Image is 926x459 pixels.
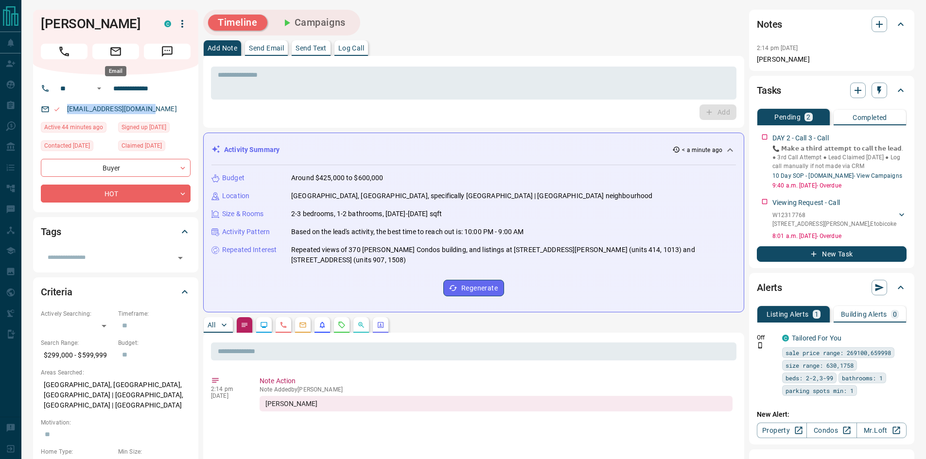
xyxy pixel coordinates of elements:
[757,79,907,102] div: Tasks
[299,321,307,329] svg: Emails
[338,321,346,329] svg: Requests
[772,209,907,230] div: W12317768[STREET_ADDRESS][PERSON_NAME],Etobicoke
[208,322,215,328] p: All
[41,447,113,456] p: Home Type:
[291,191,652,201] p: [GEOGRAPHIC_DATA], [GEOGRAPHIC_DATA], specifically [GEOGRAPHIC_DATA] | [GEOGRAPHIC_DATA] neighbou...
[772,172,902,179] a: 10 Day SOP - [DOMAIN_NAME]- View Campaigns
[757,423,807,438] a: Property
[67,105,177,113] a: [EMAIL_ADDRESS][DOMAIN_NAME]
[41,309,113,318] p: Actively Searching:
[222,173,245,183] p: Budget
[41,159,191,177] div: Buyer
[291,245,736,265] p: Repeated views of 370 [PERSON_NAME] Condos building, and listings at [STREET_ADDRESS][PERSON_NAME...
[164,20,171,27] div: condos.ca
[44,122,103,132] span: Active 44 minutes ago
[224,145,280,155] p: Activity Summary
[806,114,810,120] p: 2
[291,209,442,219] p: 2-3 bedrooms, 1-2 bathrooms, [DATE]-[DATE] sqft
[41,284,72,300] h2: Criteria
[118,140,191,154] div: Tue Oct 01 2024
[786,348,891,357] span: sale price range: 269100,659998
[772,211,896,220] p: W12317768
[222,209,264,219] p: Size & Rooms
[853,114,887,121] p: Completed
[757,280,782,295] h2: Alerts
[53,106,60,113] svg: Email Valid
[786,373,833,383] span: beds: 2-2,3-99
[41,220,191,243] div: Tags
[772,220,896,228] p: [STREET_ADDRESS][PERSON_NAME] , Etobicoke
[772,198,840,208] p: Viewing Request - Call
[41,16,150,32] h1: [PERSON_NAME]
[211,386,245,392] p: 2:14 pm
[757,17,782,32] h2: Notes
[893,311,897,318] p: 0
[291,227,524,237] p: Based on the lead's activity, the best time to reach out is: 10:00 PM - 9:00 AM
[118,309,191,318] p: Timeframe:
[815,311,819,318] p: 1
[682,146,722,154] p: < a minute ago
[757,54,907,65] p: [PERSON_NAME]
[357,321,365,329] svg: Opportunities
[786,360,854,370] span: size range: 630,1758
[208,15,267,31] button: Timeline
[757,333,776,342] p: Off
[772,133,829,143] p: DAY 2 - Call 3 - Call
[222,191,249,201] p: Location
[260,321,268,329] svg: Lead Browsing Activity
[856,423,907,438] a: Mr.Loft
[757,276,907,299] div: Alerts
[792,334,841,342] a: Tailored For You
[41,122,113,136] div: Tue Aug 19 2025
[174,251,187,265] button: Open
[41,224,61,239] h2: Tags
[757,246,907,262] button: New Task
[772,144,907,170] p: 📞 𝗠𝗮𝗸𝗲 𝗮 𝘁𝗵𝗶𝗿𝗱 𝗮𝘁𝘁𝗲𝗺𝗽𝘁 𝘁𝗼 𝗰𝗮𝗹𝗹 𝘁𝗵𝗲 𝗹𝗲𝗮𝗱. ● 3rd Call Attempt ● Lead Claimed [DATE] ● Log call manu...
[122,122,166,132] span: Signed up [DATE]
[144,44,191,59] span: Message
[118,339,191,347] p: Budget:
[757,342,764,349] svg: Push Notification Only
[806,423,856,438] a: Condos
[757,45,798,51] p: 2:14 pm [DATE]
[92,44,139,59] span: Email
[296,45,327,51] p: Send Text
[260,396,733,411] div: [PERSON_NAME]
[786,386,854,395] span: parking spots min: 1
[772,232,907,240] p: 8:01 a.m. [DATE] - Overdue
[118,122,191,136] div: Sat Jun 05 2021
[122,141,162,151] span: Claimed [DATE]
[757,83,781,98] h2: Tasks
[41,368,191,377] p: Areas Searched:
[249,45,284,51] p: Send Email
[41,44,87,59] span: Call
[41,418,191,427] p: Motivation:
[260,376,733,386] p: Note Action
[774,114,801,120] p: Pending
[208,45,237,51] p: Add Note
[41,339,113,347] p: Search Range:
[443,280,504,296] button: Regenerate
[105,66,126,76] div: Email
[841,311,887,318] p: Building Alerts
[93,83,105,94] button: Open
[118,447,191,456] p: Min Size:
[757,13,907,36] div: Notes
[41,347,113,363] p: $299,000 - $599,999
[41,140,113,154] div: Sat Aug 09 2025
[271,15,355,31] button: Campaigns
[338,45,364,51] p: Log Call
[222,227,270,237] p: Activity Pattern
[44,141,90,151] span: Contacted [DATE]
[757,409,907,420] p: New Alert:
[377,321,384,329] svg: Agent Actions
[318,321,326,329] svg: Listing Alerts
[41,377,191,413] p: [GEOGRAPHIC_DATA], [GEOGRAPHIC_DATA], [GEOGRAPHIC_DATA] | [GEOGRAPHIC_DATA], [GEOGRAPHIC_DATA] | ...
[241,321,248,329] svg: Notes
[211,141,736,159] div: Activity Summary< a minute ago
[291,173,384,183] p: Around $425,000 to $600,000
[782,335,789,341] div: condos.ca
[842,373,883,383] span: bathrooms: 1
[222,245,277,255] p: Repeated Interest
[41,185,191,203] div: HOT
